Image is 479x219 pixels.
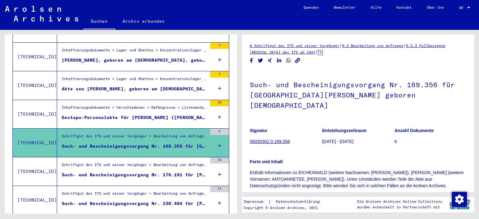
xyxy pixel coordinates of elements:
[448,197,472,212] img: yv_logo.png
[342,43,403,48] a: 6.3 Bearbeitung von Anfragen
[62,57,207,64] div: [PERSON_NAME], geboren am [DEMOGRAPHIC_DATA], geboren in [GEOGRAPHIC_DATA]
[62,191,207,199] div: Schriftgut des ITS und seiner Vorgänger > Bearbeitung von Anfragen > Fallbezogene [MEDICAL_DATA] ...
[115,14,172,29] a: Archiv erkunden
[322,138,394,145] p: [DATE] - [DATE]
[276,57,283,64] button: Share on LinkedIn
[403,43,406,48] span: /
[250,70,467,118] h1: Such- und Bescheinigungsvorgang Nr. 169.356 für [GEOGRAPHIC_DATA][PERSON_NAME] geboren [DEMOGRAPH...
[271,198,327,205] a: Datenschutzerklärung
[244,205,327,211] p: Copyright © Arolsen Archives, 2021
[13,71,57,100] td: [TECHNICAL_ID]
[285,57,292,64] button: Share on WhatsApp
[62,114,207,121] div: Gestapo-Personalakte für [PERSON_NAME] ([PERSON_NAME], geb. [DEMOGRAPHIC_DATA] in [GEOGRAPHIC_DAT...
[394,128,434,133] b: Anzahl Dokumente
[294,57,301,64] button: Copy link
[62,200,207,207] div: Such- und Bescheinigungsvorgang Nr. 230.404 für [PERSON_NAME] geboren [DEMOGRAPHIC_DATA]
[13,100,57,128] td: [TECHNICAL_ID]
[459,6,466,10] span: DE
[244,198,327,205] div: |
[62,76,207,85] div: Inhaftierungsdokumente > Lager und Ghettos > Konzentrationslager [GEOGRAPHIC_DATA] > Individuelle...
[13,128,57,157] td: [TECHNICAL_ID]
[13,186,57,214] td: [TECHNICAL_ID]
[210,100,229,106] div: 29
[210,129,229,135] div: 6
[210,71,229,78] div: 2
[13,157,57,186] td: [TECHNICAL_ID]
[5,6,78,21] img: Arolsen_neg.svg
[339,43,342,48] span: /
[250,169,467,189] p: Enthält Informationen zu EICHENWALD (weitere Nachnamen: [PERSON_NAME]), [PERSON_NAME] (weitere Vo...
[210,186,229,192] div: 14
[62,47,207,56] div: Inhaftierungsdokumente > Lager und Ghettos > Konzentrationslager [GEOGRAPHIC_DATA] > Individuelle...
[62,86,207,92] div: Akte von [PERSON_NAME], geboren am [DEMOGRAPHIC_DATA]
[210,43,229,49] div: 2
[250,159,283,164] b: Form und Inhalt
[62,162,207,171] div: Schriftgut des ITS und seiner Vorgänger > Bearbeitung von Anfragen > Fallbezogene [MEDICAL_DATA] ...
[244,198,268,205] a: Impressum
[250,128,268,133] b: Signatur
[267,57,273,64] button: Share on Xing
[62,105,207,113] div: Inhaftierungsdokumente > Verschiedenes > Gefängnisse > Listenmaterial Gruppe P.P. > RHEINPROVINZ ...
[248,57,255,64] button: Share on Facebook
[357,199,442,204] p: Die Arolsen Archives Online-Collections
[394,138,467,145] p: 6
[257,57,264,64] button: Share on Twitter
[13,42,57,71] td: [TECHNICAL_ID]
[250,43,339,48] a: 6 Schriftgut des ITS und seiner Vorgänger
[322,128,366,133] b: Entstehungszeitraum
[62,172,207,178] div: Such- und Bescheinigungsvorgang Nr. 176.191 für [PERSON_NAME] geboren [DEMOGRAPHIC_DATA]
[250,139,290,144] a: 06030302.0.169.356
[357,204,442,210] p: wurden entwickelt in Partnerschaft mit
[62,133,207,142] div: Schriftgut des ITS und seiner Vorgänger > Bearbeitung von Anfragen > Fallbezogene [MEDICAL_DATA] ...
[452,192,467,207] img: Zustimmung ändern
[210,157,229,164] div: 32
[62,143,207,150] div: Such- und Bescheinigungsvorgang Nr. 169.356 für [GEOGRAPHIC_DATA][PERSON_NAME] geboren [DEMOGRAPH...
[83,14,115,30] a: Suchen
[315,49,318,55] span: /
